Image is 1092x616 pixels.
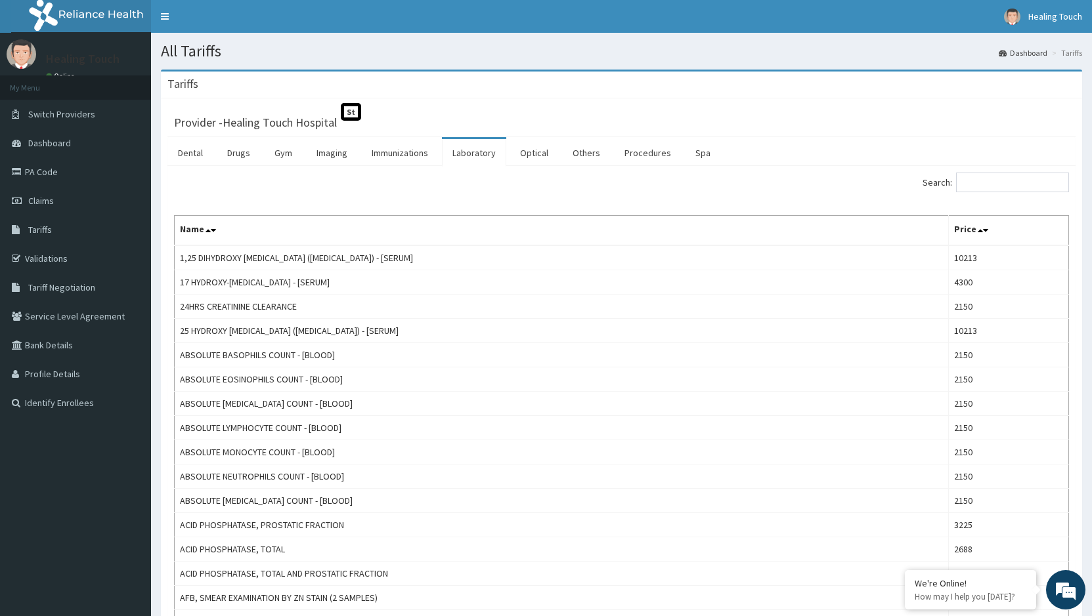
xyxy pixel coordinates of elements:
h3: Provider - Healing Touch Hospital [174,117,337,129]
td: 5375 [948,562,1068,586]
span: Tariff Negotiation [28,281,95,293]
a: Optical [510,139,559,167]
img: User Image [7,39,36,69]
td: 10213 [948,245,1068,270]
span: Tariffs [28,224,52,236]
a: Dashboard [999,47,1047,58]
h1: All Tariffs [161,43,1082,60]
li: Tariffs [1049,47,1082,58]
td: ABSOLUTE [MEDICAL_DATA] COUNT - [BLOOD] [175,489,949,513]
input: Search: [956,173,1069,192]
a: Dental [167,139,213,167]
a: Procedures [614,139,682,167]
td: ACID PHOSPHATASE, TOTAL AND PROSTATIC FRACTION [175,562,949,586]
span: Claims [28,195,54,207]
td: ABSOLUTE [MEDICAL_DATA] COUNT - [BLOOD] [175,392,949,416]
td: ABSOLUTE EOSINOPHILS COUNT - [BLOOD] [175,367,949,392]
td: 4300 [948,270,1068,295]
td: 2688 [948,537,1068,562]
span: Dashboard [28,137,71,149]
a: Drugs [217,139,261,167]
td: 2150 [948,343,1068,367]
a: Gym [264,139,303,167]
th: Price [948,216,1068,246]
td: 25 HYDROXY [MEDICAL_DATA] ([MEDICAL_DATA]) - [SERUM] [175,319,949,343]
a: Others [562,139,611,167]
span: Healing Touch [1028,10,1082,22]
th: Name [175,216,949,246]
td: 2150 [948,440,1068,464]
img: User Image [1004,9,1020,25]
p: How may I help you today? [915,591,1026,602]
span: St [341,103,361,121]
label: Search: [923,173,1069,192]
td: ACID PHOSPHATASE, PROSTATIC FRACTION [175,513,949,537]
td: ABSOLUTE NEUTROPHILS COUNT - [BLOOD] [175,464,949,489]
td: ACID PHOSPHATASE, TOTAL [175,537,949,562]
td: ABSOLUTE BASOPHILS COUNT - [BLOOD] [175,343,949,367]
td: 3225 [948,513,1068,537]
a: Immunizations [361,139,439,167]
td: 24HRS CREATININE CLEARANCE [175,295,949,319]
a: Online [46,72,77,81]
a: Spa [685,139,721,167]
td: 1,25 DIHYDROXY [MEDICAL_DATA] ([MEDICAL_DATA]) - [SERUM] [175,245,949,270]
td: 2150 [948,392,1068,416]
td: 17 HYDROXY-[MEDICAL_DATA] - [SERUM] [175,270,949,295]
td: 10213 [948,319,1068,343]
div: We're Online! [915,577,1026,589]
td: 2150 [948,367,1068,392]
p: Healing Touch [46,53,120,65]
h3: Tariffs [167,78,198,90]
td: ABSOLUTE LYMPHOCYTE COUNT - [BLOOD] [175,416,949,440]
td: 2150 [948,489,1068,513]
td: ABSOLUTE MONOCYTE COUNT - [BLOOD] [175,440,949,464]
td: 2150 [948,416,1068,440]
span: Switch Providers [28,108,95,120]
td: AFB, SMEAR EXAMINATION BY ZN STAIN (2 SAMPLES) [175,586,949,610]
a: Laboratory [442,139,506,167]
td: 2150 [948,464,1068,489]
td: 2150 [948,295,1068,319]
a: Imaging [306,139,358,167]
